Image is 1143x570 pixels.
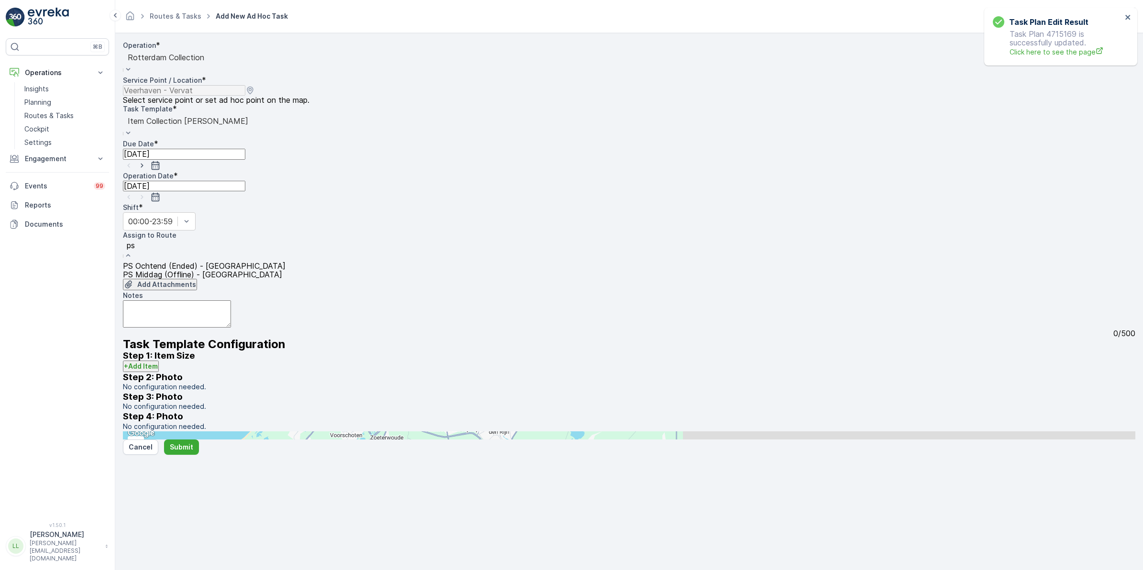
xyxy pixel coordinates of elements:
[24,138,52,147] p: Settings
[6,522,109,528] span: v 1.50.1
[123,181,245,191] input: dd/mm/yyyy
[1125,13,1132,22] button: close
[123,422,1135,431] p: No configuration needed.
[123,291,143,299] label: Notes
[25,154,90,164] p: Engagement
[123,41,156,49] label: Operation
[21,122,109,136] a: Cockpit
[25,68,90,77] p: Operations
[8,538,23,554] div: LL
[123,411,1135,421] h3: Step 4: Photo
[6,8,25,27] img: logo
[123,402,1135,411] p: No configuration needed.
[123,172,174,180] label: Operation Date
[125,14,135,22] a: Homepage
[21,136,109,149] a: Settings
[123,392,1135,402] h3: Step 3: Photo
[24,124,49,134] p: Cockpit
[123,270,282,279] span: PS Middag (Offline) - [GEOGRAPHIC_DATA]
[123,231,176,239] label: Assign to Route
[123,262,286,270] span: PS Ochtend (Ended) - [GEOGRAPHIC_DATA]
[123,140,154,148] label: Due Date
[164,439,199,455] button: Submit
[125,427,157,439] img: Google
[6,149,109,168] button: Engagement
[129,442,153,452] p: Cancel
[6,530,109,562] button: LL[PERSON_NAME][PERSON_NAME][EMAIL_ADDRESS][DOMAIN_NAME]
[123,203,139,211] label: Shift
[24,98,51,107] p: Planning
[21,109,109,122] a: Routes & Tasks
[123,351,1135,361] h3: Step 1: Item Size
[150,12,201,20] a: Routes & Tasks
[137,280,196,289] p: Add Attachments
[123,439,158,455] button: Cancel
[6,176,109,196] a: Events99
[123,338,1135,351] h2: Task Template Configuration
[6,215,109,234] a: Documents
[1009,16,1088,28] h3: Task Plan Edit Result
[30,530,100,539] p: [PERSON_NAME]
[6,196,109,215] a: Reports
[993,30,1122,57] p: Task Plan 4715169 is successfully updated.
[123,149,245,159] input: dd/mm/yyyy
[1010,47,1122,57] a: Click here to see the page
[24,84,49,94] p: Insights
[24,111,74,121] p: Routes & Tasks
[30,539,100,562] p: [PERSON_NAME][EMAIL_ADDRESS][DOMAIN_NAME]
[123,279,197,290] button: Upload File
[123,96,309,104] span: Select service point or set ad hoc point on the map.
[25,219,105,229] p: Documents
[28,8,69,27] img: logo_light-DOdMpM7g.png
[125,427,157,439] a: Open this area in Google Maps (opens a new window)
[123,372,1135,382] h3: Step 2: Photo
[6,63,109,82] button: Operations
[123,361,159,372] button: +Add Item
[170,442,193,452] p: Submit
[93,43,102,51] p: ⌘B
[1113,329,1135,338] p: 0 / 500
[25,200,105,210] p: Reports
[214,11,290,21] span: Add New Ad Hoc Task
[123,431,217,440] input: Search address or service points
[21,82,109,96] a: Insights
[21,96,109,109] a: Planning
[124,362,158,371] p: + Add Item
[123,382,1135,392] p: No configuration needed.
[25,181,88,191] p: Events
[96,182,103,190] p: 99
[123,85,245,96] input: Veerhaven - Vervat
[123,105,173,113] label: Task Template
[123,76,202,84] label: Service Point / Location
